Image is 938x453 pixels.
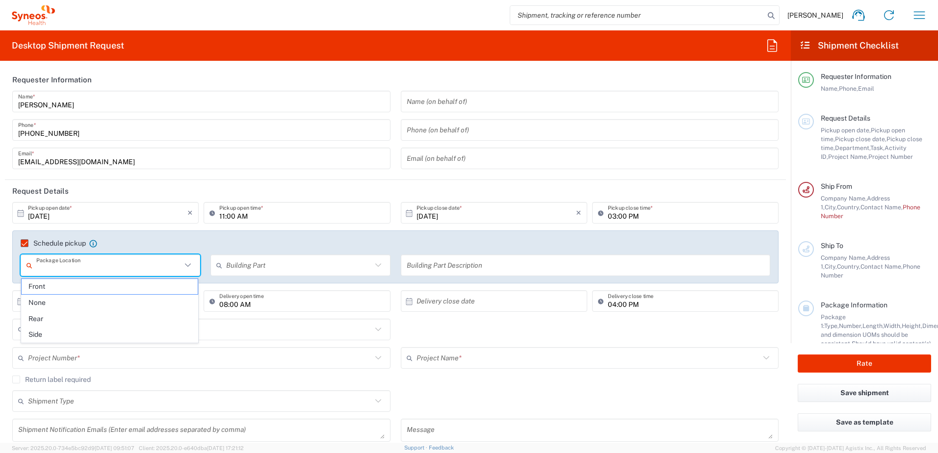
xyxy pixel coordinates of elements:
span: Type, [824,322,839,329]
span: [DATE] 09:51:07 [95,445,134,451]
i: × [187,205,193,221]
span: Number, [839,322,862,329]
a: Support [404,445,429,451]
span: None [22,295,198,310]
i: × [576,205,581,221]
span: Company Name, [821,195,867,202]
span: Contact Name, [860,203,903,211]
label: Schedule pickup [21,239,86,247]
span: Length, [862,322,884,329]
button: Save shipment [798,384,931,402]
span: Package 1: [821,313,846,329]
h2: Desktop Shipment Request [12,40,124,51]
span: Department, [835,144,870,151]
span: Width, [884,322,902,329]
span: Email [858,85,874,92]
button: Rate [798,354,931,373]
span: Ship From [821,182,852,190]
input: Shipment, tracking or reference number [510,6,764,25]
span: Height, [902,322,922,329]
span: [PERSON_NAME] [787,11,843,20]
span: Task, [870,144,885,151]
span: Package Information [821,301,887,309]
span: Request Details [821,114,870,122]
span: Project Number [868,153,913,160]
span: Side [22,327,198,342]
span: Should have valid content(s) [852,340,931,347]
a: Feedback [429,445,454,451]
span: Pickup close date, [835,135,886,143]
span: Contact Name, [860,263,903,270]
span: Copyright © [DATE]-[DATE] Agistix Inc., All Rights Reserved [775,444,926,453]
h2: Shipment Checklist [800,40,899,51]
span: Name, [821,85,839,92]
span: Ship To [821,242,843,250]
span: Pickup open date, [821,126,871,134]
span: Company Name, [821,254,867,261]
span: Requester Information [821,73,891,80]
span: City, [825,203,837,211]
span: City, [825,263,837,270]
span: Country, [837,203,860,211]
span: Phone, [839,85,858,92]
span: Rear [22,311,198,327]
span: Server: 2025.20.0-734e5bc92d9 [12,445,134,451]
span: Country, [837,263,860,270]
label: Return label required [12,376,91,383]
button: Save as template [798,413,931,431]
span: Client: 2025.20.0-e640dba [139,445,244,451]
h2: Requester Information [12,75,92,85]
span: Front [22,279,198,294]
h2: Request Details [12,186,69,196]
span: Project Name, [828,153,868,160]
span: [DATE] 17:21:12 [207,445,244,451]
